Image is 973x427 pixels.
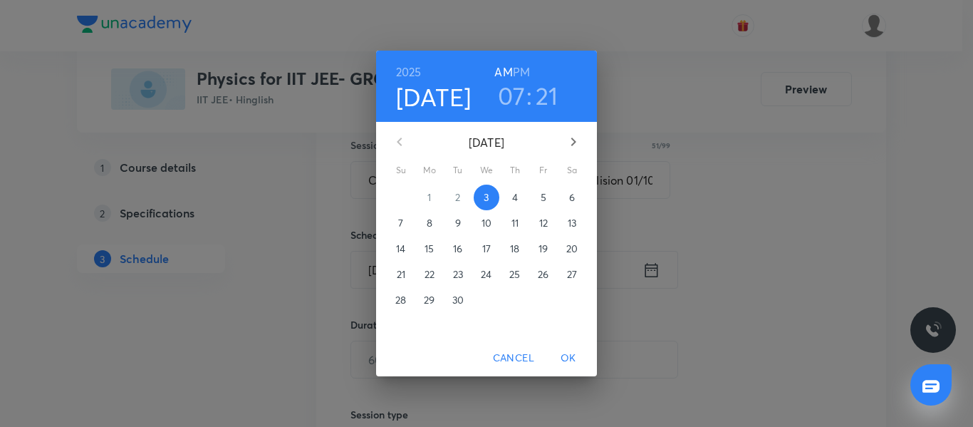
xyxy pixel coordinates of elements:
[396,242,405,256] p: 14
[538,242,548,256] p: 19
[559,236,585,262] button: 20
[493,349,534,367] span: Cancel
[502,163,528,178] span: Th
[474,236,499,262] button: 17
[481,267,491,282] p: 24
[417,134,556,151] p: [DATE]
[445,236,471,262] button: 16
[484,190,489,205] p: 3
[398,216,403,230] p: 7
[559,262,585,287] button: 27
[425,242,434,256] p: 15
[482,216,491,230] p: 10
[559,210,585,236] button: 13
[445,262,471,287] button: 23
[427,216,432,230] p: 8
[559,163,585,178] span: Sa
[487,345,540,371] button: Cancel
[531,210,556,236] button: 12
[531,236,556,262] button: 19
[396,82,472,112] button: [DATE]
[502,185,528,210] button: 4
[511,216,519,230] p: 11
[388,163,414,178] span: Su
[395,293,406,307] p: 28
[396,62,422,82] button: 2025
[445,287,471,313] button: 30
[539,216,548,230] p: 12
[453,242,462,256] p: 16
[445,163,471,178] span: Tu
[531,262,556,287] button: 26
[502,210,528,236] button: 11
[498,81,526,110] button: 07
[566,242,578,256] p: 20
[388,210,414,236] button: 7
[417,287,442,313] button: 29
[494,62,512,82] button: AM
[541,190,546,205] p: 5
[531,185,556,210] button: 5
[526,81,532,110] h3: :
[551,349,586,367] span: OK
[425,267,435,282] p: 22
[417,236,442,262] button: 15
[388,262,414,287] button: 21
[538,267,548,282] p: 26
[474,262,499,287] button: 24
[482,242,491,256] p: 17
[455,216,461,230] p: 9
[569,190,575,205] p: 6
[546,345,591,371] button: OK
[568,216,576,230] p: 13
[453,267,463,282] p: 23
[474,185,499,210] button: 3
[417,262,442,287] button: 22
[452,293,464,307] p: 30
[502,236,528,262] button: 18
[536,81,558,110] button: 21
[531,163,556,178] span: Fr
[512,190,518,205] p: 4
[445,210,471,236] button: 9
[417,163,442,178] span: Mo
[509,267,520,282] p: 25
[417,210,442,236] button: 8
[424,293,435,307] p: 29
[502,262,528,287] button: 25
[559,185,585,210] button: 6
[567,267,577,282] p: 27
[474,163,499,178] span: We
[388,287,414,313] button: 28
[388,236,414,262] button: 14
[510,242,519,256] p: 18
[474,210,499,236] button: 10
[513,62,530,82] button: PM
[397,267,405,282] p: 21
